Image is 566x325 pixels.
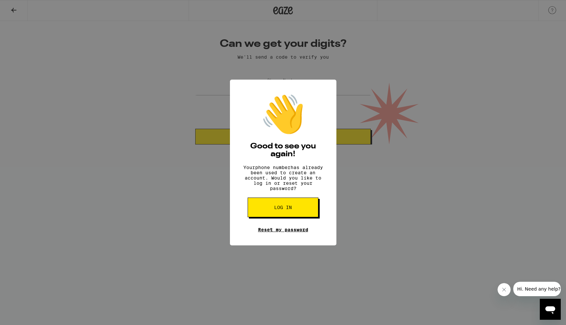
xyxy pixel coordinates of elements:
iframe: Message from company [513,282,561,296]
p: Your phone number has already been used to create an account. Would you like to log in or reset y... [240,165,327,191]
button: Log in [248,198,318,217]
a: Reset my password [258,227,308,232]
h2: Good to see you again! [240,143,327,158]
iframe: Close message [498,283,511,296]
div: 👋 [260,93,306,136]
iframe: Button to launch messaging window [540,299,561,320]
span: Log in [274,205,292,210]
